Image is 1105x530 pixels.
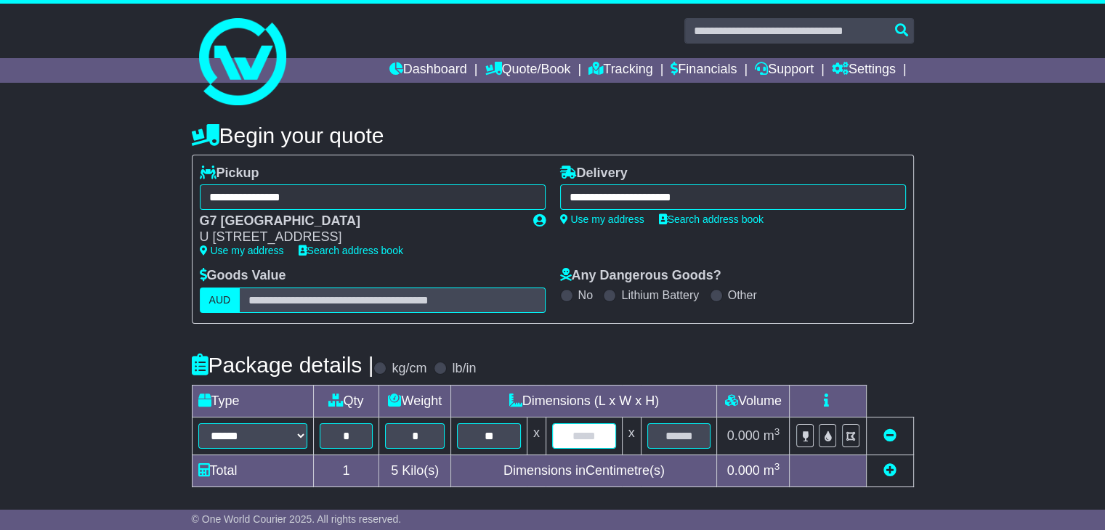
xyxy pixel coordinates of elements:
span: 0.000 [727,463,760,478]
label: Other [728,288,757,302]
h4: Begin your quote [192,123,914,147]
a: Dashboard [389,58,467,83]
a: Use my address [200,245,284,256]
td: Weight [379,385,451,417]
div: G7 [GEOGRAPHIC_DATA] [200,213,519,229]
label: AUD [200,288,240,313]
label: Goods Value [200,268,286,284]
td: Qty [313,385,379,417]
a: Quote/Book [485,58,570,83]
td: Dimensions (L x W x H) [451,385,717,417]
div: U [STREET_ADDRESS] [200,229,519,245]
a: Support [755,58,814,83]
td: 1 [313,454,379,486]
a: Financials [671,58,737,83]
td: x [527,417,546,454]
span: m [764,428,780,443]
td: Kilo(s) [379,454,451,486]
a: Search address book [299,245,403,256]
label: Lithium Battery [621,288,699,302]
td: x [622,417,641,454]
span: m [764,463,780,478]
span: © One World Courier 2025. All rights reserved. [192,513,402,525]
label: kg/cm [392,361,426,377]
td: Dimensions in Centimetre(s) [451,454,717,486]
td: Volume [717,385,790,417]
a: Add new item [883,463,896,478]
span: 0.000 [727,428,760,443]
td: Type [192,385,313,417]
td: Total [192,454,313,486]
label: Any Dangerous Goods? [560,268,721,284]
label: Pickup [200,166,259,182]
label: Delivery [560,166,628,182]
a: Use my address [560,213,644,225]
a: Remove this item [883,428,896,443]
label: lb/in [452,361,476,377]
span: 5 [391,463,398,478]
a: Search address book [659,213,764,225]
sup: 3 [774,461,780,472]
a: Tracking [588,58,652,83]
h4: Package details | [192,353,374,377]
sup: 3 [774,426,780,437]
label: No [578,288,593,302]
a: Settings [832,58,896,83]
